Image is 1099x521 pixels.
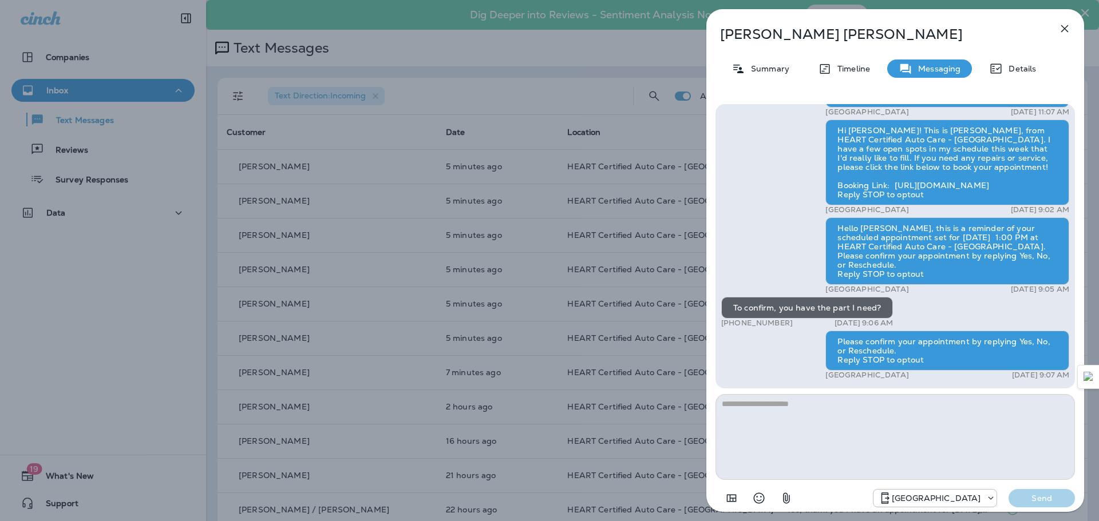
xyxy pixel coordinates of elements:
p: [GEOGRAPHIC_DATA] [825,205,908,214]
div: Please confirm your appointment by replying Yes, No, or Reschedule. Reply STOP to optout [825,331,1069,371]
p: Summary [745,64,789,73]
button: Select an emoji [748,487,770,510]
p: [GEOGRAPHIC_DATA] [825,285,908,294]
p: [DATE] 9:07 AM [1012,371,1069,380]
p: [GEOGRAPHIC_DATA] [825,108,908,117]
p: [DATE] 11:07 AM [1011,108,1069,117]
div: To confirm, you have the part I need? [721,297,893,319]
div: Hello [PERSON_NAME], this is a reminder of your scheduled appointment set for [DATE] 1:00 PM at H... [825,217,1069,285]
p: Details [1003,64,1036,73]
p: [GEOGRAPHIC_DATA] [825,371,908,380]
p: [PHONE_NUMBER] [721,319,793,328]
div: Hi [PERSON_NAME]! This is [PERSON_NAME], from HEART Certified Auto Care - [GEOGRAPHIC_DATA]. I ha... [825,120,1069,205]
p: Timeline [832,64,870,73]
p: [DATE] 9:02 AM [1011,205,1069,214]
button: Add in a premade template [720,487,743,510]
div: +1 (847) 262-3704 [873,491,997,505]
p: [DATE] 9:05 AM [1011,285,1069,294]
img: Detect Auto [1084,372,1094,382]
p: [DATE] 9:06 AM [835,319,893,328]
p: [GEOGRAPHIC_DATA] [892,494,981,503]
p: [PERSON_NAME] [PERSON_NAME] [720,26,1033,42]
p: Messaging [912,64,960,73]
